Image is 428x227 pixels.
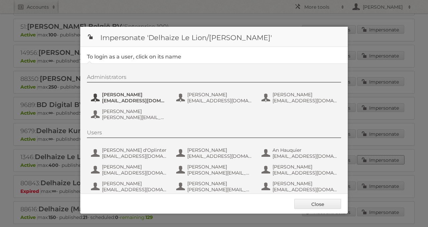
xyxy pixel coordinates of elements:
[80,27,348,47] h1: Impersonate 'Delhaize Le Lion/[PERSON_NAME]'
[187,170,252,176] span: [PERSON_NAME][EMAIL_ADDRESS][DOMAIN_NAME]
[273,187,337,193] span: [EMAIL_ADDRESS][DOMAIN_NAME]
[187,147,252,153] span: [PERSON_NAME]
[273,153,337,159] span: [EMAIL_ADDRESS][DOMAIN_NAME]
[87,129,341,138] div: Users
[176,163,254,177] button: [PERSON_NAME] [PERSON_NAME][EMAIL_ADDRESS][DOMAIN_NAME]
[102,181,167,187] span: [PERSON_NAME]
[261,163,339,177] button: [PERSON_NAME] [EMAIL_ADDRESS][DOMAIN_NAME]
[261,180,339,193] button: [PERSON_NAME] [EMAIL_ADDRESS][DOMAIN_NAME]
[102,108,167,114] span: [PERSON_NAME]
[273,92,337,98] span: [PERSON_NAME]
[187,92,252,98] span: [PERSON_NAME]
[102,187,167,193] span: [EMAIL_ADDRESS][DOMAIN_NAME]
[273,181,337,187] span: [PERSON_NAME]
[102,164,167,170] span: [PERSON_NAME]
[102,98,167,104] span: [EMAIL_ADDRESS][DOMAIN_NAME]
[90,91,169,104] button: [PERSON_NAME] [EMAIL_ADDRESS][DOMAIN_NAME]
[294,199,341,209] a: Close
[102,147,167,153] span: [PERSON_NAME] d'Oplinter
[102,153,167,159] span: [EMAIL_ADDRESS][DOMAIN_NAME]
[187,164,252,170] span: [PERSON_NAME]
[102,92,167,98] span: [PERSON_NAME]
[261,91,339,104] button: [PERSON_NAME] [EMAIL_ADDRESS][DOMAIN_NAME]
[90,146,169,160] button: [PERSON_NAME] d'Oplinter [EMAIL_ADDRESS][DOMAIN_NAME]
[90,180,169,193] button: [PERSON_NAME] [EMAIL_ADDRESS][DOMAIN_NAME]
[176,146,254,160] button: [PERSON_NAME] [EMAIL_ADDRESS][DOMAIN_NAME]
[187,181,252,187] span: [PERSON_NAME]
[87,53,181,60] legend: To login as a user, click on its name
[176,91,254,104] button: [PERSON_NAME] [EMAIL_ADDRESS][DOMAIN_NAME]
[261,146,339,160] button: An Hauquier [EMAIL_ADDRESS][DOMAIN_NAME]
[187,98,252,104] span: [EMAIL_ADDRESS][DOMAIN_NAME]
[90,108,169,121] button: [PERSON_NAME] [PERSON_NAME][EMAIL_ADDRESS][DOMAIN_NAME]
[176,180,254,193] button: [PERSON_NAME] [PERSON_NAME][EMAIL_ADDRESS][DOMAIN_NAME]
[273,147,337,153] span: An Hauquier
[273,98,337,104] span: [EMAIL_ADDRESS][DOMAIN_NAME]
[102,114,167,120] span: [PERSON_NAME][EMAIL_ADDRESS][DOMAIN_NAME]
[90,163,169,177] button: [PERSON_NAME] [EMAIL_ADDRESS][DOMAIN_NAME]
[187,187,252,193] span: [PERSON_NAME][EMAIL_ADDRESS][DOMAIN_NAME]
[273,170,337,176] span: [EMAIL_ADDRESS][DOMAIN_NAME]
[273,164,337,170] span: [PERSON_NAME]
[187,153,252,159] span: [EMAIL_ADDRESS][DOMAIN_NAME]
[87,74,341,83] div: Administrators
[102,170,167,176] span: [EMAIL_ADDRESS][DOMAIN_NAME]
